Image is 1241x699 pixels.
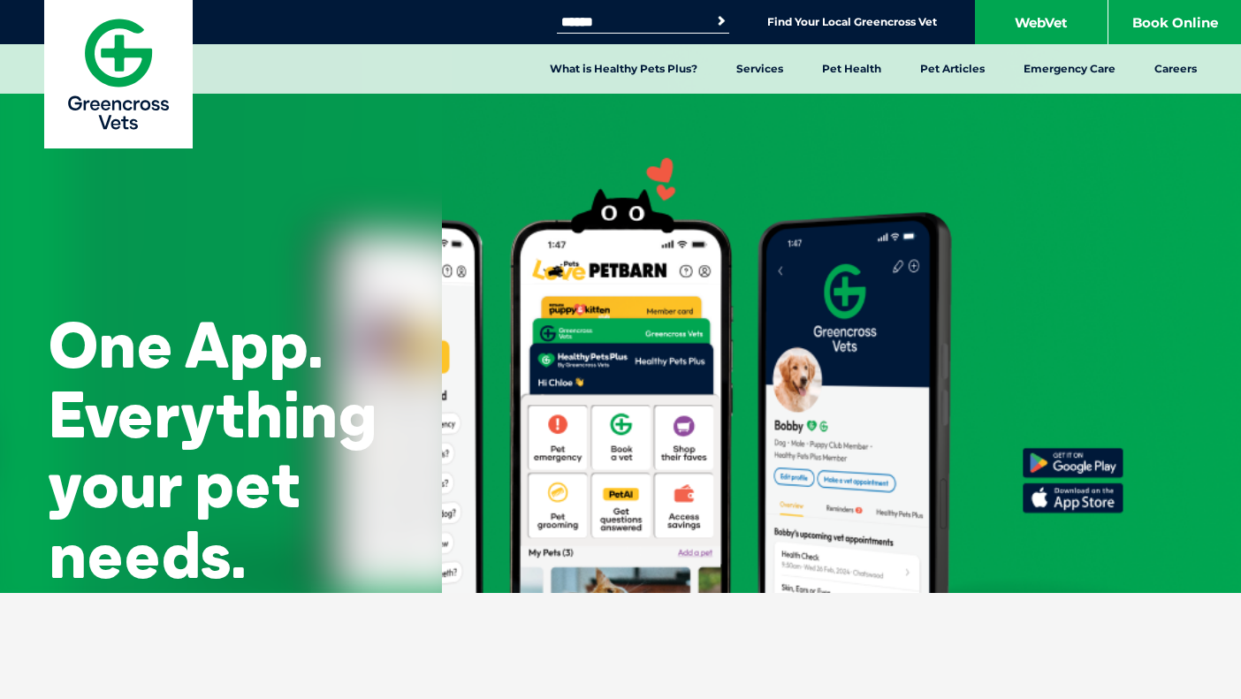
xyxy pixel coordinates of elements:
a: Careers [1135,44,1216,94]
a: Pet Health [803,44,901,94]
a: What is Healthy Pets Plus? [530,44,717,94]
a: Pet Articles [901,44,1004,94]
button: Search [712,12,730,30]
a: Emergency Care [1004,44,1135,94]
h2: One App. Everything your pet needs. [49,309,393,589]
a: Services [717,44,803,94]
a: Find Your Local Greencross Vet [767,15,937,29]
